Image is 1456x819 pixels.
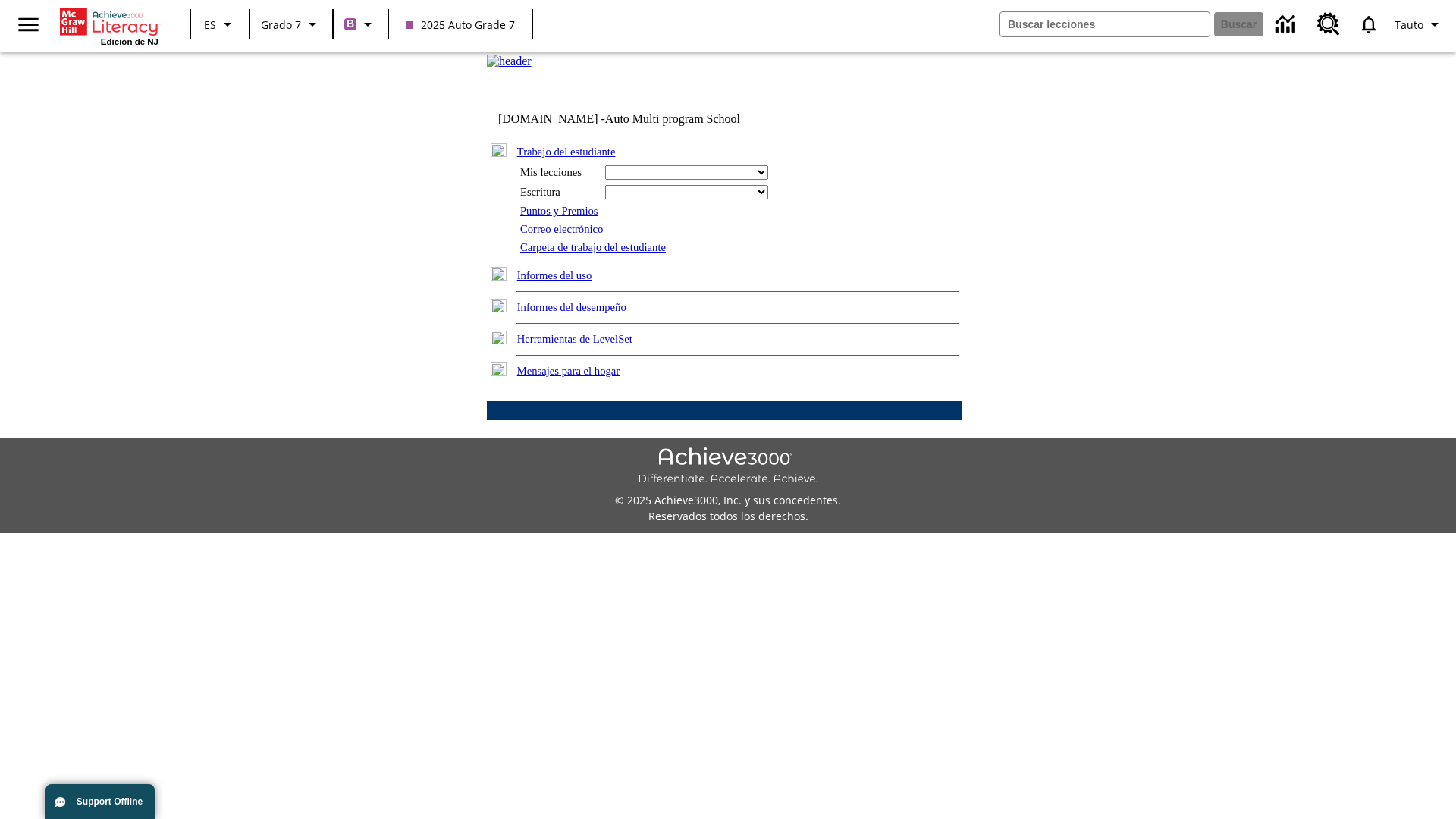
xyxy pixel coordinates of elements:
button: Boost El color de la clase es morado/púrpura. Cambiar el color de la clase. [338,11,383,38]
img: plus.gif [491,299,507,312]
a: Herramientas de LevelSet [517,333,632,345]
button: Grado: Grado 7, Elige un grado [255,11,328,38]
img: minus.gif [491,143,507,157]
img: header [487,55,532,68]
td: [DOMAIN_NAME] - [498,112,777,126]
span: Support Offline [77,796,143,807]
img: plus.gif [491,267,507,281]
span: 2025 Auto Grade 7 [406,17,515,33]
button: Perfil/Configuración [1389,11,1450,38]
img: Achieve3000 Differentiate Accelerate Achieve [638,447,818,486]
button: Lenguaje: ES, Selecciona un idioma [196,11,244,38]
span: Edición de NJ [101,37,158,46]
span: Tauto [1395,17,1423,33]
a: Centro de información [1266,4,1308,45]
div: Mis lecciones [520,166,596,179]
a: Mensajes para el hogar [517,365,620,377]
div: Escritura [520,186,596,199]
a: Centro de recursos, Se abrirá en una pestaña nueva. [1308,4,1349,45]
img: plus.gif [491,331,507,344]
nobr: Auto Multi program School [605,112,740,125]
a: Puntos y Premios [520,205,598,217]
span: ES [204,17,216,33]
a: Carpeta de trabajo del estudiante [520,241,666,253]
a: Informes del uso [517,269,592,281]
button: Support Offline [45,784,155,819]
button: Abrir el menú lateral [6,2,51,47]
a: Informes del desempeño [517,301,626,313]
a: Trabajo del estudiante [517,146,616,158]
img: plus.gif [491,362,507,376]
a: Notificaciones [1349,5,1389,44]
span: B [347,14,354,33]
span: Grado 7 [261,17,301,33]
a: Correo electrónico [520,223,603,235]
div: Portada [60,5,158,46]
input: Buscar campo [1000,12,1210,36]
